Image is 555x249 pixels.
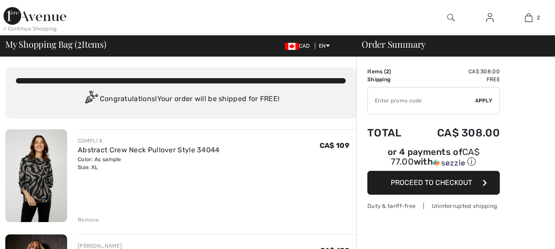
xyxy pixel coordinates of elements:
[320,141,349,150] span: CA$ 109
[16,91,346,108] div: Congratulations! Your order will be shipped for FREE!
[351,40,550,49] div: Order Summary
[367,148,500,171] div: or 4 payments ofCA$ 77.00withSezzle Click to learn more about Sezzle
[4,7,66,25] img: 1ère Avenue
[479,12,501,23] a: Sign In
[367,68,414,75] td: Items ( )
[367,148,500,168] div: or 4 payments of with
[82,91,100,108] img: Congratulation2.svg
[486,12,494,23] img: My Info
[78,137,220,145] div: COMPLI K
[391,147,479,167] span: CA$ 77.00
[367,118,414,148] td: Total
[414,118,500,148] td: CA$ 308.00
[4,25,57,33] div: < Continue Shopping
[475,97,493,105] span: Apply
[447,12,455,23] img: search the website
[433,159,465,167] img: Sezzle
[525,12,532,23] img: My Bag
[78,146,220,154] a: Abstract Crew Neck Pullover Style 34044
[5,129,67,222] img: Abstract Crew Neck Pullover Style 34044
[285,43,299,50] img: Canadian Dollar
[78,155,220,171] div: Color: As sample Size: XL
[285,43,313,49] span: CAD
[5,40,106,49] span: My Shopping Bag ( Items)
[386,68,389,75] span: 2
[367,75,414,83] td: Shipping
[319,43,330,49] span: EN
[510,12,547,23] a: 2
[367,171,500,195] button: Proceed to Checkout
[414,75,500,83] td: Free
[414,68,500,75] td: CA$ 308.00
[77,38,82,49] span: 2
[367,202,500,210] div: Duty & tariff-free | Uninterrupted shipping
[78,216,99,224] div: Remove
[391,178,472,187] span: Proceed to Checkout
[537,14,540,22] span: 2
[368,87,475,114] input: Promo code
